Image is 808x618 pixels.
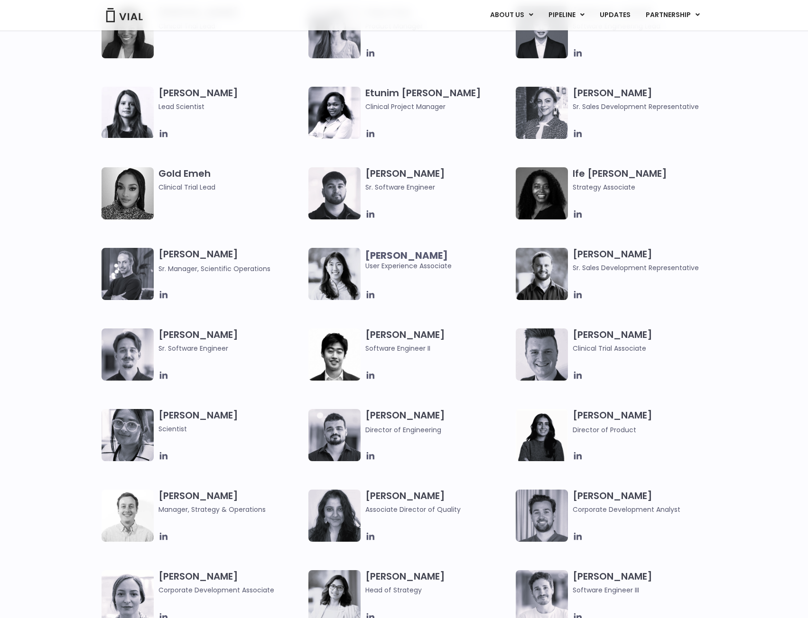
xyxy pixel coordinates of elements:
b: [PERSON_NAME] [365,249,448,262]
img: Headshot of smiling woman named Anjali [102,409,154,461]
span: Lead Scientist [158,101,304,112]
h3: [PERSON_NAME] [158,409,304,434]
img: Image of smiling woman named Etunim [308,87,361,139]
h3: [PERSON_NAME] [573,570,718,595]
span: Sr. Manager, Scientific Operations [158,264,270,273]
span: Clinical Project Manager [365,101,511,112]
span: Manager, Strategy & Operations [158,504,304,515]
h3: Gold Emeh [158,167,304,192]
h3: [PERSON_NAME] [365,570,511,595]
img: Smiling woman named Gabriella [516,87,568,139]
img: Headshot of smiling woman named Bhavika [308,490,361,542]
span: Sr. Sales Development Representative [573,101,718,112]
span: Director of Product [573,425,636,435]
span: Sr. Software Engineer [158,343,304,354]
img: Image of smiling man named Thomas [516,490,568,542]
h3: [PERSON_NAME] [158,328,304,354]
h3: [PERSON_NAME] [158,490,304,515]
h3: [PERSON_NAME] [573,409,718,435]
img: Ife Desamours [516,167,568,219]
img: A woman wearing a leopard print shirt in a black and white photo. [102,167,154,219]
h3: [PERSON_NAME] [158,87,304,112]
span: Clinical Trial Associate [573,343,718,354]
span: Corporate Development Analyst [573,504,718,515]
span: Director of Engineering [365,425,441,435]
img: Headshot of smiling of man named Gurman [308,167,361,219]
img: Headshot of smiling man named Jared [102,248,154,300]
h3: Ife [PERSON_NAME] [573,167,718,192]
a: PIPELINEMenu Toggle [541,7,592,23]
span: Sr. Sales Development Representative [573,263,718,273]
span: Corporate Development Associate [158,585,304,595]
h3: [PERSON_NAME] [573,490,718,515]
img: Vial Logo [105,8,143,22]
img: Igor [308,409,361,461]
a: UPDATES [592,7,638,23]
span: Software Engineer II [365,343,511,354]
a: ABOUT USMenu Toggle [483,7,540,23]
h3: [PERSON_NAME] [365,490,511,515]
img: Headshot of smiling man named Collin [516,328,568,381]
a: PARTNERSHIPMenu Toggle [638,7,707,23]
h3: [PERSON_NAME] [158,248,304,274]
h3: [PERSON_NAME] [573,87,718,112]
h3: [PERSON_NAME] [573,328,718,354]
span: Scientist [158,424,304,434]
span: Strategy Associate [573,182,718,192]
h3: Etunim [PERSON_NAME] [365,87,511,112]
h3: [PERSON_NAME] [365,409,511,435]
span: Head of Strategy [365,585,511,595]
img: Cloe [308,6,361,58]
span: Sr. Software Engineer [365,182,511,192]
h3: [PERSON_NAME] [365,167,511,192]
img: Kyle Mayfield [102,490,154,542]
h3: [PERSON_NAME] [158,570,304,595]
span: Software Engineer III [573,585,718,595]
span: Associate Director of Quality [365,504,511,515]
img: A black and white photo of a woman smiling. [102,6,154,58]
img: Jason Zhang [308,328,361,381]
img: Smiling woman named Ira [516,409,568,461]
span: User Experience Associate [365,250,511,271]
h3: [PERSON_NAME] [365,328,511,354]
img: Image of smiling man named Hugo [516,248,568,300]
img: Headshot of smiling woman named Elia [102,87,154,138]
h3: [PERSON_NAME] [573,248,718,273]
img: Fran [102,328,154,381]
span: Clinical Trial Lead [158,182,304,192]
